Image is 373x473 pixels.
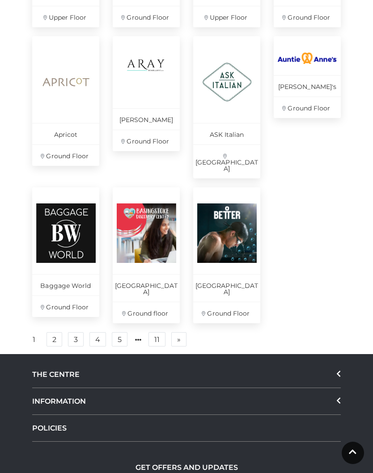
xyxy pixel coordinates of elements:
[171,332,186,346] a: Next
[32,144,99,166] p: Ground Floor
[113,108,180,130] p: [PERSON_NAME]
[32,187,99,317] a: Baggage World Ground Floor
[274,6,341,27] p: Ground Floor
[193,6,260,27] p: Upper Floor
[32,361,341,388] div: THE CENTRE
[193,123,260,144] p: ASK Italian
[32,6,99,27] p: Upper Floor
[113,36,180,151] a: [PERSON_NAME] Ground Floor
[193,187,260,323] a: [GEOGRAPHIC_DATA] Ground Floor
[32,36,99,166] a: Apricot Ground Floor
[27,333,41,347] a: 1
[136,463,238,472] h2: GET OFFERS AND UPDATES
[177,336,181,342] span: »
[32,123,99,144] p: Apricot
[89,332,106,346] a: 4
[193,302,260,323] p: Ground Floor
[32,296,99,317] p: Ground Floor
[112,332,127,346] a: 5
[274,36,341,118] a: [PERSON_NAME]'s Ground Floor
[148,332,165,346] a: 11
[113,130,180,151] p: Ground Floor
[68,332,84,346] a: 3
[113,302,180,323] p: Ground floor
[274,75,341,97] p: [PERSON_NAME]'s
[113,187,180,323] a: [GEOGRAPHIC_DATA] Ground floor
[113,274,180,302] p: [GEOGRAPHIC_DATA]
[113,6,180,27] p: Ground Floor
[32,415,341,442] a: POLICIES
[47,332,62,346] a: 2
[193,274,260,302] p: [GEOGRAPHIC_DATA]
[193,144,260,178] p: [GEOGRAPHIC_DATA]
[32,274,99,296] p: Baggage World
[32,388,341,415] div: INFORMATION
[274,97,341,118] p: Ground Floor
[193,36,260,178] a: ASK Italian [GEOGRAPHIC_DATA]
